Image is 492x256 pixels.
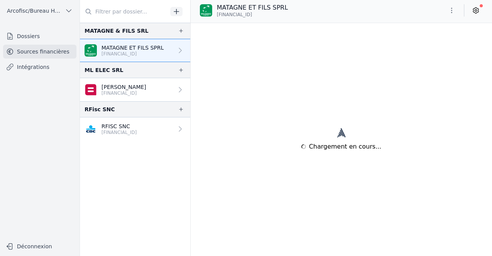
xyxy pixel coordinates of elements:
[101,83,146,91] p: [PERSON_NAME]
[3,29,76,43] a: Dossiers
[80,78,190,101] a: [PERSON_NAME] [FINANCIAL_ID]
[101,90,146,96] p: [FINANCIAL_ID]
[3,5,76,17] button: Arcofisc/Bureau Haot
[80,117,190,141] a: RFISC SNC [FINANCIAL_ID]
[217,12,252,18] span: [FINANCIAL_ID]
[101,44,164,52] p: MATAGNE ET FILS SPRL
[3,60,76,74] a: Intégrations
[101,51,164,57] p: [FINANCIAL_ID]
[85,105,115,114] div: RFisc SNC
[80,39,190,62] a: MATAGNE ET FILS SPRL [FINANCIAL_ID]
[101,129,137,136] p: [FINANCIAL_ID]
[85,26,148,35] div: MATAGNE & FILS SRL
[85,84,97,96] img: belfius-1.png
[200,4,212,17] img: BNP_BE_BUSINESS_GEBABEBB.png
[101,122,137,130] p: RFISC SNC
[7,7,62,15] span: Arcofisc/Bureau Haot
[3,240,76,253] button: Déconnexion
[85,65,123,75] div: ML ELEC SRL
[80,5,168,18] input: Filtrer par dossier...
[217,3,288,12] p: MATAGNE ET FILS SPRL
[309,142,381,151] span: Chargement en cours...
[85,123,97,135] img: CBC_CREGBEBB.png
[85,44,97,57] img: BNP_BE_BUSINESS_GEBABEBB.png
[3,45,76,59] a: Sources financières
